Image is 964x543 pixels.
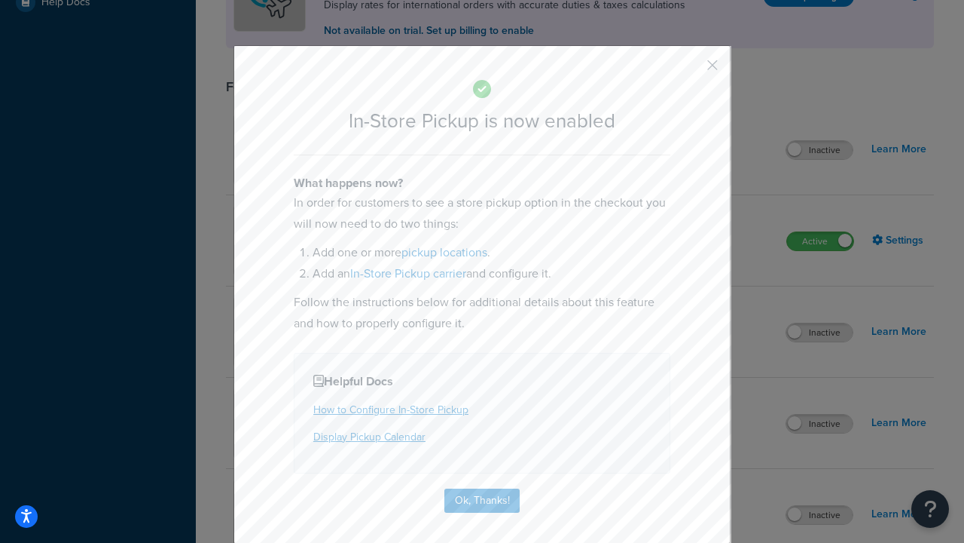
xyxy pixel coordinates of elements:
[313,429,426,445] a: Display Pickup Calendar
[294,292,670,334] p: Follow the instructions below for additional details about this feature and how to properly confi...
[313,373,651,391] h4: Helpful Docs
[294,192,670,235] p: In order for customers to see a store pickup option in the checkout you will now need to do two t...
[313,402,468,418] a: How to Configure In-Store Pickup
[444,489,520,513] button: Ok, Thanks!
[313,263,670,284] li: Add an and configure it.
[294,110,670,132] h2: In-Store Pickup is now enabled
[294,174,670,192] h4: What happens now?
[401,244,487,261] a: pickup locations
[350,265,466,282] a: In-Store Pickup carrier
[313,242,670,263] li: Add one or more .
